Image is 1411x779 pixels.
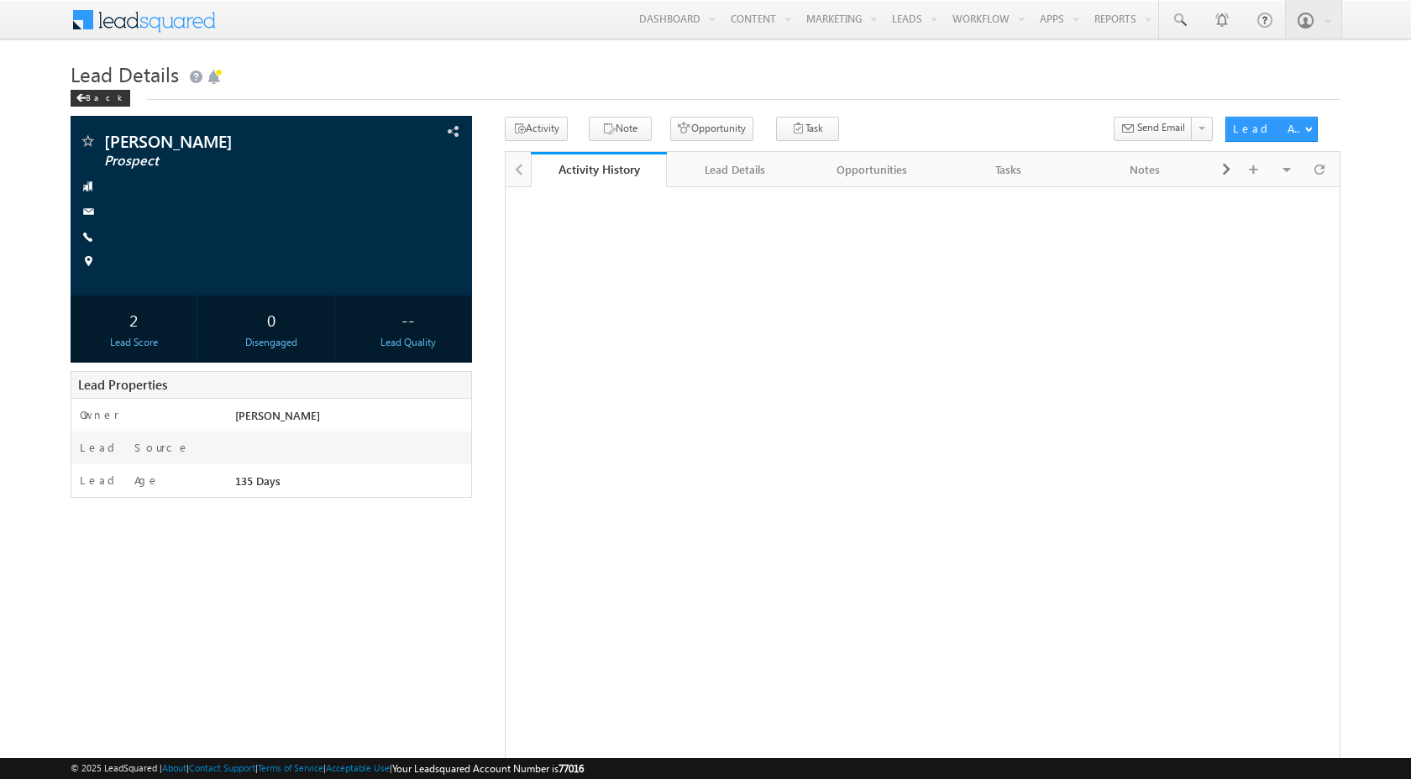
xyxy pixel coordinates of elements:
[543,161,655,177] div: Activity History
[71,90,130,107] div: Back
[559,762,584,775] span: 77016
[80,473,160,488] label: Lead Age
[670,117,753,141] button: Opportunity
[189,762,255,773] a: Contact Support
[212,304,329,335] div: 0
[78,376,167,393] span: Lead Properties
[531,152,668,187] a: Activity History
[941,152,1078,187] a: Tasks
[71,761,584,776] span: © 2025 LeadSquared | | | | |
[1078,152,1214,187] a: Notes
[1233,121,1304,136] div: Lead Actions
[104,153,354,170] span: Prospect
[804,152,941,187] a: Opportunities
[235,408,320,422] span: [PERSON_NAME]
[680,159,789,180] div: Lead Details
[75,335,192,350] div: Lead Score
[231,473,471,496] div: 135 Days
[326,762,390,773] a: Acceptable Use
[1225,117,1318,142] button: Lead Actions
[71,60,179,87] span: Lead Details
[817,159,926,180] div: Opportunities
[349,335,467,350] div: Lead Quality
[349,304,467,335] div: --
[104,133,354,149] span: [PERSON_NAME]
[80,440,190,455] label: Lead Source
[1137,120,1185,135] span: Send Email
[80,407,119,422] label: Owner
[954,159,1062,180] div: Tasks
[667,152,804,187] a: Lead Details
[505,117,568,141] button: Activity
[392,762,584,775] span: Your Leadsquared Account Number is
[75,304,192,335] div: 2
[1114,117,1193,141] button: Send Email
[162,762,186,773] a: About
[258,762,323,773] a: Terms of Service
[589,117,652,141] button: Note
[1091,159,1199,180] div: Notes
[776,117,839,141] button: Task
[212,335,329,350] div: Disengaged
[71,89,139,103] a: Back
